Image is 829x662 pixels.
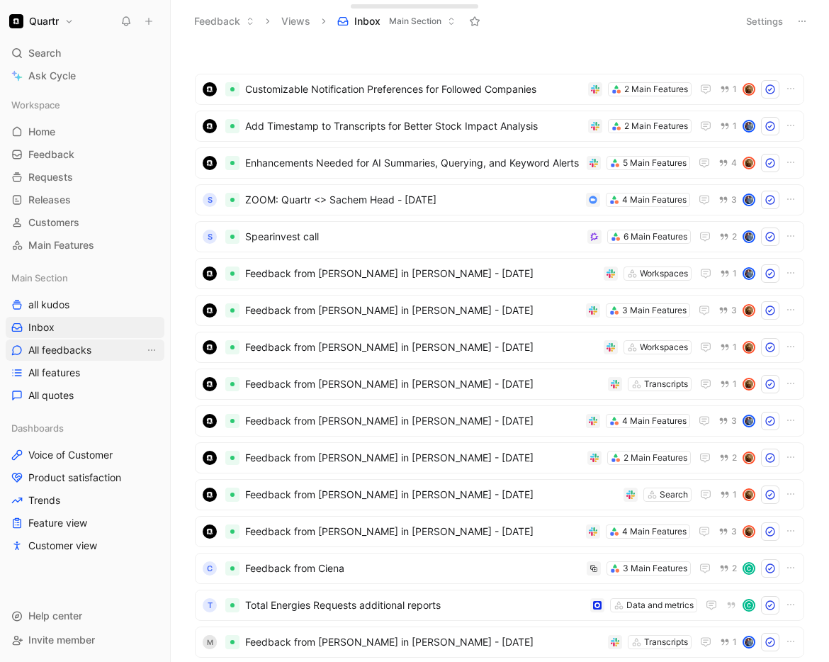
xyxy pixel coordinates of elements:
div: DashboardsVoice of CustomerProduct satisfactionTrendsFeature viewCustomer view [6,417,164,556]
a: All feedbacksView actions [6,340,164,361]
span: Feature view [28,516,87,530]
a: logoFeedback from [PERSON_NAME] in [PERSON_NAME] - [DATE]4 Main Features3avatar [195,405,804,437]
span: ZOOM: Quartr <> Sachem Head - [DATE] [245,191,580,208]
span: Feedback from [PERSON_NAME] in [PERSON_NAME] - [DATE] [245,486,618,503]
span: Voice of Customer [28,448,113,462]
a: logoFeedback from [PERSON_NAME] in [PERSON_NAME] - [DATE]Search1avatar [195,479,804,510]
span: 1 [733,490,737,499]
span: 1 [733,380,737,388]
button: 1 [717,118,740,134]
span: Customers [28,215,79,230]
span: Requests [28,170,73,184]
span: all kudos [28,298,69,312]
span: Search [28,45,61,62]
span: Feedback from Ciena [245,560,581,577]
div: C [203,561,217,576]
span: 1 [733,638,737,646]
span: 3 [731,196,737,204]
button: 3 [716,524,740,539]
span: All quotes [28,388,74,403]
span: Product satisfaction [28,471,121,485]
a: logoAdd Timestamp to Transcripts for Better Stock Impact Analysis2 Main Features1avatar [195,111,804,142]
span: Workspace [11,98,60,112]
a: Trends [6,490,164,511]
img: logo [203,377,217,391]
button: 3 [716,192,740,208]
a: logoFeedback from [PERSON_NAME] in [PERSON_NAME] - [DATE]2 Main Features2avatar [195,442,804,473]
div: M [203,635,217,649]
a: Product satisfaction [6,467,164,488]
img: avatar [744,195,754,205]
img: Quartr [9,14,23,28]
span: 4 [731,159,737,167]
span: Releases [28,193,71,207]
img: avatar [744,342,754,352]
a: Releases [6,189,164,211]
img: logo [203,267,217,281]
img: avatar [744,305,754,315]
a: TTotal Energies Requests additional reportsData and metricsC [195,590,804,621]
img: avatar [744,490,754,500]
span: 1 [733,85,737,94]
button: 4 [716,155,740,171]
a: logoFeedback from [PERSON_NAME] in [PERSON_NAME] - [DATE]3 Main Features3avatar [195,295,804,326]
a: MFeedback from [PERSON_NAME] in [PERSON_NAME] - [DATE]Transcripts1avatar [195,627,804,658]
a: all kudos [6,294,164,315]
span: Main Section [11,271,68,285]
span: Help center [28,610,82,622]
span: Main Features [28,238,94,252]
button: 2 [716,229,740,245]
a: All features [6,362,164,383]
a: CFeedback from Ciena3 Main Features2C [195,553,804,584]
button: 1 [717,634,740,650]
button: 1 [717,487,740,503]
span: Enhancements Needed for AI Summaries, Querying, and Keyword Alerts [245,155,581,172]
div: S [203,193,217,207]
span: Feedback from [PERSON_NAME] in [PERSON_NAME] - [DATE] [245,523,580,540]
img: logo [203,340,217,354]
img: logo [203,414,217,428]
span: Feedback from [PERSON_NAME] in [PERSON_NAME] - [DATE] [245,265,598,282]
a: logoCustomizable Notification Preferences for Followed Companies2 Main Features1avatar [195,74,804,105]
span: Feedback [28,147,74,162]
span: 3 [731,306,737,315]
span: Total Energies Requests additional reports [245,597,585,614]
span: Feedback from [PERSON_NAME] in [PERSON_NAME] - [DATE] [245,376,602,393]
img: logo [203,82,217,96]
span: Feedback from [PERSON_NAME] in [PERSON_NAME] - [DATE] [245,413,580,430]
div: 4 Main Features [622,193,687,207]
div: Workspace [6,94,164,116]
button: QuartrQuartr [6,11,77,31]
div: C [744,563,754,573]
a: All quotes [6,385,164,406]
img: avatar [744,269,754,279]
a: Customers [6,212,164,233]
span: 1 [733,343,737,352]
span: Feedback from [PERSON_NAME] in [PERSON_NAME] - [DATE] [245,302,580,319]
a: logoFeedback from [PERSON_NAME] in [PERSON_NAME] - [DATE]4 Main Features3avatar [195,516,804,547]
div: Search [660,488,688,502]
span: 2 [732,232,737,241]
img: avatar [744,453,754,463]
a: Voice of Customer [6,444,164,466]
img: avatar [744,232,754,242]
span: 3 [731,527,737,536]
button: Feedback [188,11,261,32]
div: Invite member [6,629,164,651]
img: avatar [744,121,754,131]
img: logo [203,524,217,539]
div: Transcripts [644,377,688,391]
button: 1 [717,82,740,97]
span: Trends [28,493,60,507]
a: Customer view [6,535,164,556]
button: 1 [717,266,740,281]
span: Inbox [28,320,55,335]
span: Add Timestamp to Transcripts for Better Stock Impact Analysis [245,118,582,135]
button: 3 [716,303,740,318]
a: logoFeedback from [PERSON_NAME] in [PERSON_NAME] - [DATE]Transcripts1avatar [195,369,804,400]
span: 1 [733,269,737,278]
a: Ask Cycle [6,65,164,86]
div: 4 Main Features [622,524,687,539]
a: logoEnhancements Needed for AI Summaries, Querying, and Keyword Alerts5 Main Features4avatar [195,147,804,179]
img: avatar [744,416,754,426]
